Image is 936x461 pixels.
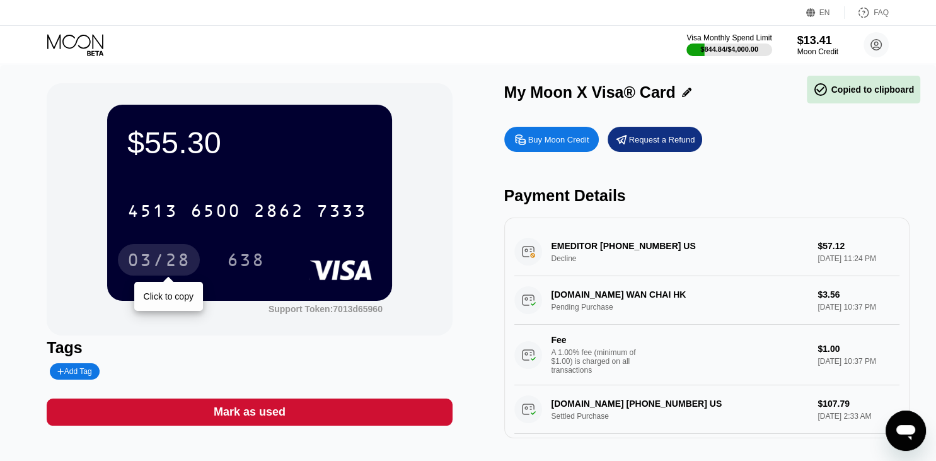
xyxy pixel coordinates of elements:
[504,127,599,152] div: Buy Moon Credit
[629,134,695,145] div: Request a Refund
[528,134,589,145] div: Buy Moon Credit
[316,202,367,223] div: 7333
[552,348,646,375] div: A 1.00% fee (minimum of $1.00) is charged on all transactions
[214,405,286,419] div: Mark as used
[514,325,899,385] div: FeeA 1.00% fee (minimum of $1.00) is charged on all transactions$1.00[DATE] 10:37 PM
[504,187,910,205] div: Payment Details
[47,399,452,426] div: Mark as used
[227,252,265,272] div: 638
[190,202,241,223] div: 6500
[686,33,771,56] div: Visa Monthly Spend Limit$844.84/$4,000.00
[253,202,304,223] div: 2862
[886,411,926,451] iframe: Button to launch messaging window, conversation in progress
[813,82,828,97] span: 
[118,244,200,276] div: 03/28
[700,45,758,53] div: $844.84 / $4,000.00
[269,304,383,314] div: Support Token: 7013d65960
[797,47,838,56] div: Moon Credit
[845,6,889,19] div: FAQ
[127,252,190,272] div: 03/28
[144,291,194,301] div: Click to copy
[127,125,372,160] div: $55.30
[819,8,830,17] div: EN
[818,357,899,366] div: [DATE] 10:37 PM
[552,335,640,345] div: Fee
[50,363,99,380] div: Add Tag
[686,33,771,42] div: Visa Monthly Spend Limit
[120,195,374,226] div: 4513650028627333
[269,304,383,314] div: Support Token:7013d65960
[874,8,889,17] div: FAQ
[806,6,845,19] div: EN
[217,244,274,276] div: 638
[797,34,838,56] div: $13.41Moon Credit
[47,339,452,357] div: Tags
[818,344,899,354] div: $1.00
[127,202,178,223] div: 4513
[608,127,702,152] div: Request a Refund
[813,82,914,97] div: Copied to clipboard
[504,83,676,102] div: My Moon X Visa® Card
[797,34,838,47] div: $13.41
[57,367,91,376] div: Add Tag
